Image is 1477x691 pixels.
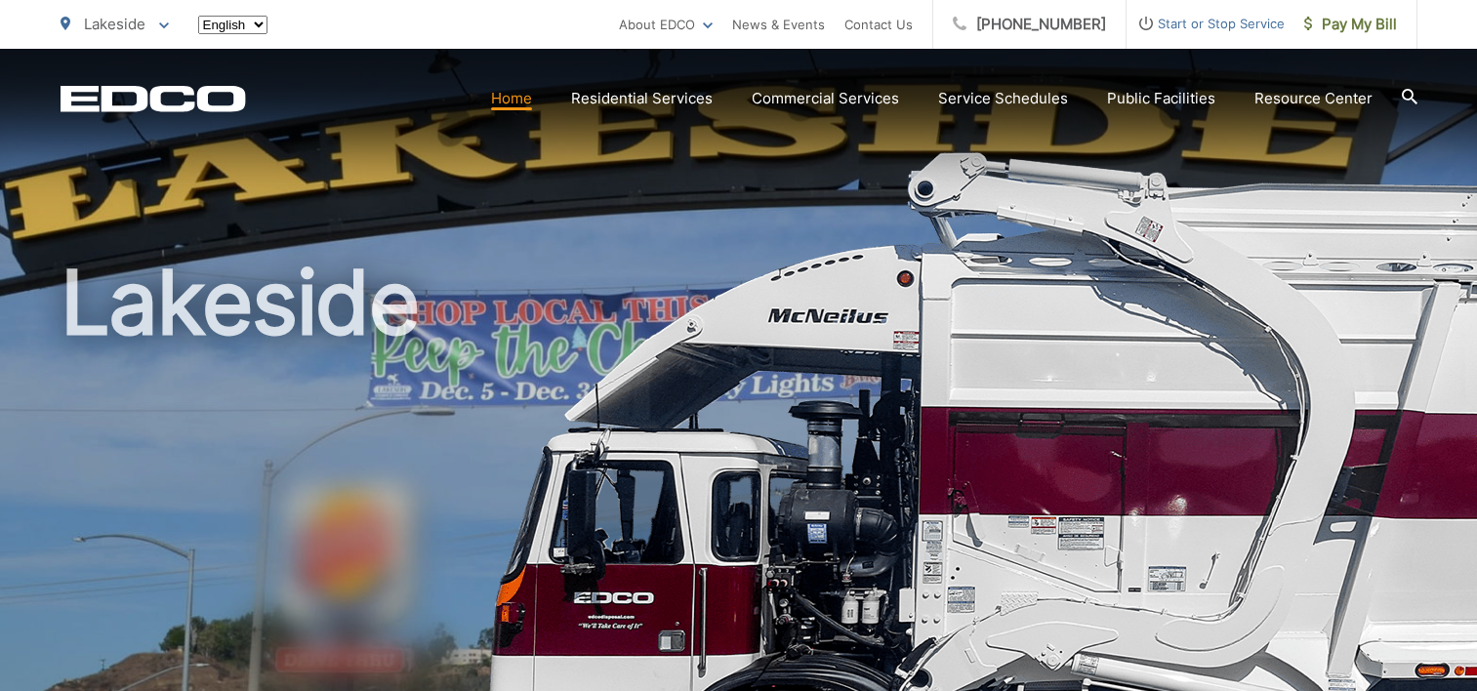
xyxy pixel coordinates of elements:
[1107,87,1215,110] a: Public Facilities
[1254,87,1373,110] a: Resource Center
[844,13,913,36] a: Contact Us
[938,87,1068,110] a: Service Schedules
[61,85,246,112] a: EDCD logo. Return to the homepage.
[1304,13,1397,36] span: Pay My Bill
[571,87,713,110] a: Residential Services
[198,16,267,34] select: Select a language
[84,15,145,33] span: Lakeside
[752,87,899,110] a: Commercial Services
[619,13,713,36] a: About EDCO
[732,13,825,36] a: News & Events
[491,87,532,110] a: Home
